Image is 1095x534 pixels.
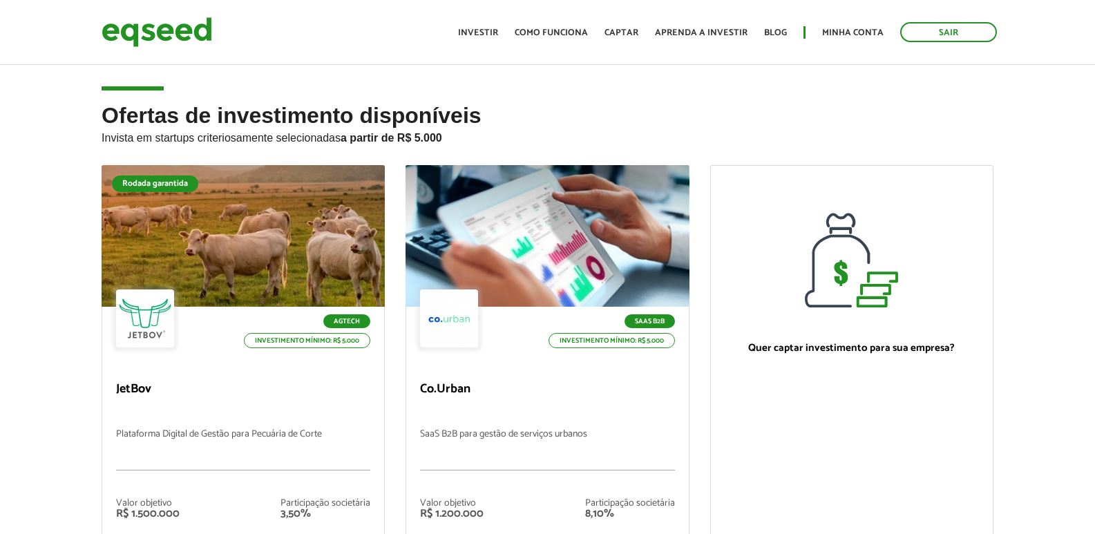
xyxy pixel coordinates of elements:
[116,382,370,397] p: JetBov
[116,508,180,519] div: R$ 1.500.000
[625,314,675,328] p: SaaS B2B
[102,14,212,50] img: EqSeed
[102,104,993,165] h2: Ofertas de investimento disponíveis
[341,132,442,144] strong: a partir de R$ 5.000
[764,28,787,37] a: Blog
[280,499,370,508] div: Participação societária
[458,28,498,37] a: Investir
[323,314,370,328] p: Agtech
[585,499,675,508] div: Participação societária
[244,333,370,348] p: Investimento mínimo: R$ 5.000
[900,22,997,42] a: Sair
[420,429,674,470] p: SaaS B2B para gestão de serviços urbanos
[116,429,370,470] p: Plataforma Digital de Gestão para Pecuária de Corte
[604,28,638,37] a: Captar
[112,175,198,192] div: Rodada garantida
[116,499,180,508] div: Valor objetivo
[420,382,674,397] p: Co.Urban
[280,508,370,519] div: 3,50%
[420,499,484,508] div: Valor objetivo
[515,28,588,37] a: Como funciona
[725,342,979,354] p: Quer captar investimento para sua empresa?
[102,128,993,144] p: Invista em startups criteriosamente selecionadas
[655,28,748,37] a: Aprenda a investir
[549,333,675,348] p: Investimento mínimo: R$ 5.000
[420,508,484,519] div: R$ 1.200.000
[585,508,675,519] div: 8,10%
[822,28,884,37] a: Minha conta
